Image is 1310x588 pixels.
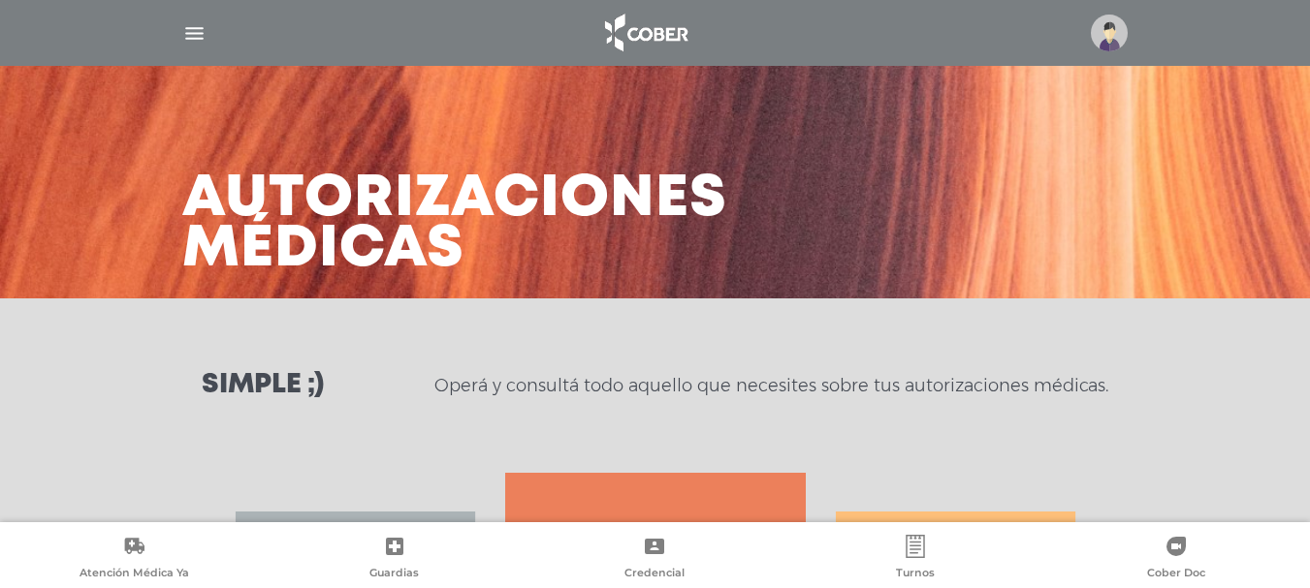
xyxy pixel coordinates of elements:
h3: Autorizaciones médicas [182,174,727,275]
span: Guardias [369,566,419,583]
p: Operá y consultá todo aquello que necesites sobre tus autorizaciones médicas. [434,374,1108,397]
img: logo_cober_home-white.png [594,10,696,56]
span: Turnos [896,566,935,583]
a: Atención Médica Ya [4,535,265,584]
span: Credencial [624,566,685,583]
img: Cober_menu-lines-white.svg [182,21,207,46]
span: Atención Médica Ya [80,566,189,583]
a: Credencial [525,535,785,584]
h3: Simple ;) [202,372,324,399]
span: Cober Doc [1147,566,1205,583]
a: Guardias [265,535,526,584]
a: Turnos [785,535,1046,584]
a: Cober Doc [1045,535,1306,584]
img: profile-placeholder.svg [1091,15,1128,51]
